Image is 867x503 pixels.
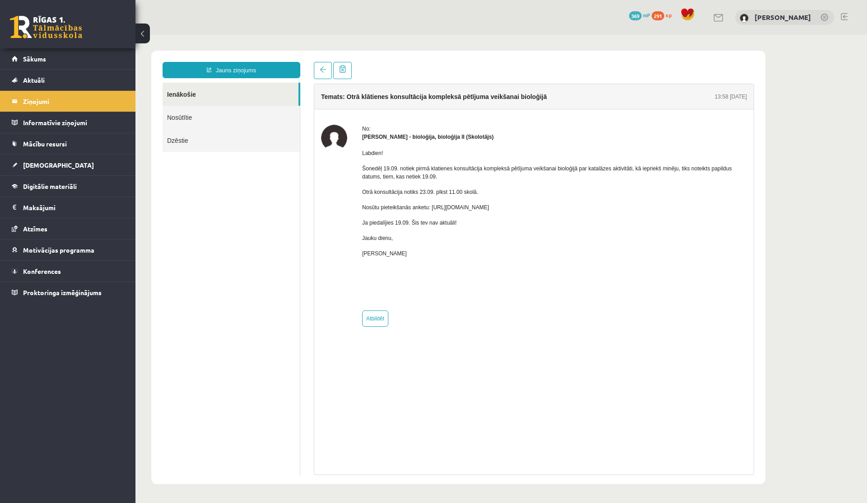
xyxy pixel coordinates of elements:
div: No: [227,90,611,98]
span: Konferences [23,267,61,275]
a: 369 mP [629,11,650,19]
a: Sākums [12,48,124,69]
span: xp [666,11,671,19]
span: Mācību resursi [23,140,67,148]
a: Jauns ziņojums [27,27,165,43]
p: [PERSON_NAME] [227,215,611,223]
span: [DEMOGRAPHIC_DATA] [23,161,94,169]
a: Rīgas 1. Tālmācības vidusskola [10,16,82,38]
p: Šonedēļ 19.09. notiek pirmā klatienes konsultācija kompleksā pētījuma veikšanai bioloģijā par kat... [227,130,611,146]
a: Konferences [12,261,124,282]
span: 369 [629,11,642,20]
a: Ienākošie [27,48,163,71]
a: Mācību resursi [12,133,124,154]
span: Aktuāli [23,76,45,84]
h4: Temats: Otrā klātienes konsultācija kompleksā pētījuma veikšanai bioloģijā [186,58,411,66]
legend: Maksājumi [23,197,124,218]
span: Digitālie materiāli [23,182,77,190]
legend: Informatīvie ziņojumi [23,112,124,133]
p: Ja piedalījies 19.09. Šis tev nav aktuāli! [227,184,611,192]
a: Digitālie materiāli [12,176,124,197]
span: Atzīmes [23,225,47,233]
span: Motivācijas programma [23,246,94,254]
img: Rebeka Trofimova [740,14,749,23]
a: 291 xp [652,11,676,19]
p: Labdien! [227,114,611,122]
legend: Ziņojumi [23,91,124,112]
div: 13:58 [DATE] [579,58,611,66]
span: Proktoringa izmēģinājums [23,288,102,296]
a: Motivācijas programma [12,240,124,260]
a: Maksājumi [12,197,124,218]
a: Nosūtītie [27,71,164,94]
p: Jauku dienu, [227,199,611,207]
a: Aktuāli [12,70,124,90]
img: Elza Saulīte - bioloģija, bioloģija II [186,90,212,116]
a: Atzīmes [12,218,124,239]
a: Informatīvie ziņojumi [12,112,124,133]
a: [PERSON_NAME] [755,13,811,22]
a: Atbildēt [227,276,253,292]
a: Dzēstie [27,94,164,117]
span: Sākums [23,55,46,63]
a: Ziņojumi [12,91,124,112]
strong: [PERSON_NAME] - bioloģija, bioloģija II (Skolotājs) [227,99,358,105]
a: Proktoringa izmēģinājums [12,282,124,303]
span: 291 [652,11,664,20]
span: mP [643,11,650,19]
p: Otrā konsultācija notiks 23.09. plkst 11.00 skolā. [227,153,611,161]
a: [DEMOGRAPHIC_DATA] [12,155,124,175]
p: Nosūtu pieteikšanās anketu: [URL][DOMAIN_NAME] [227,169,611,177]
